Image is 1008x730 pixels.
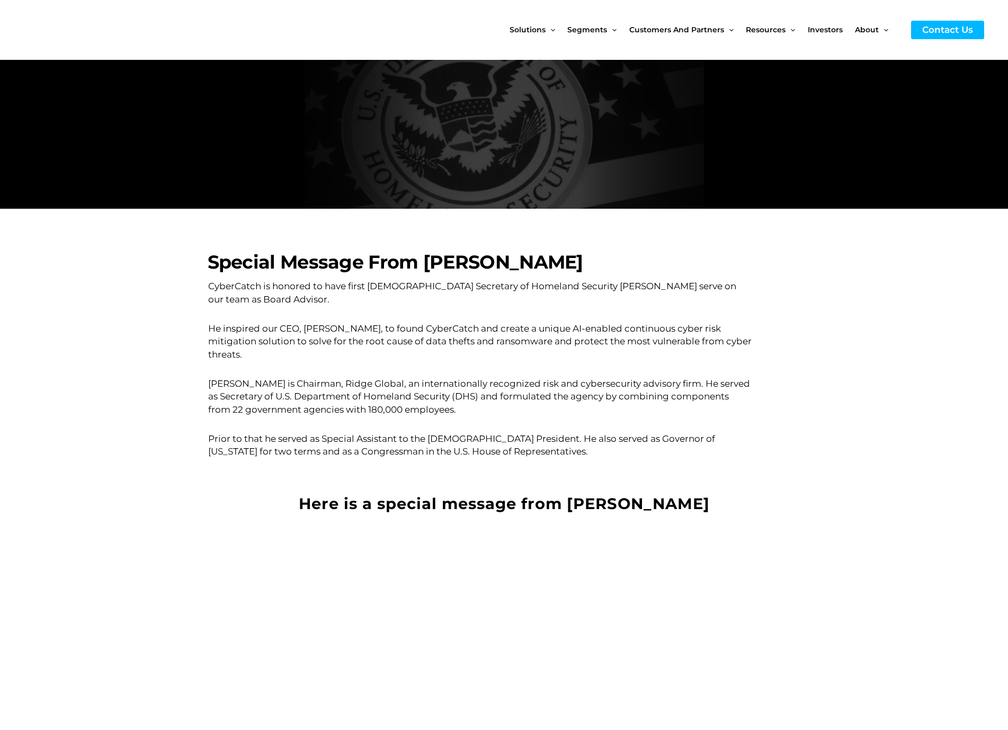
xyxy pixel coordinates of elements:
[208,432,752,459] p: Prior to that he served as Special Assistant to the [DEMOGRAPHIC_DATA] President. He also served ...
[546,7,555,52] span: Menu Toggle
[567,7,607,52] span: Segments
[808,7,843,52] span: Investors
[786,7,795,52] span: Menu Toggle
[724,7,734,52] span: Menu Toggle
[808,7,855,52] a: Investors
[746,7,786,52] span: Resources
[510,7,546,52] span: Solutions
[855,7,879,52] span: About
[879,7,888,52] span: Menu Toggle
[208,322,752,361] p: He inspired our CEO, [PERSON_NAME], to found CyberCatch and create a unique AI-enabled continuous...
[911,21,984,39] a: Contact Us
[607,7,617,52] span: Menu Toggle
[208,250,801,274] h2: Special Message From [PERSON_NAME]
[19,8,146,52] img: CyberCatch
[510,7,900,52] nav: Site Navigation: New Main Menu
[208,280,752,306] p: CyberCatch is honored to have first [DEMOGRAPHIC_DATA] Secretary of Homeland Security [PERSON_NAM...
[208,377,752,416] p: [PERSON_NAME] is Chairman, Ridge Global, an internationally recognized risk and cybersecurity adv...
[629,7,724,52] span: Customers and Partners
[212,490,796,518] h4: Here is a special message from [PERSON_NAME]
